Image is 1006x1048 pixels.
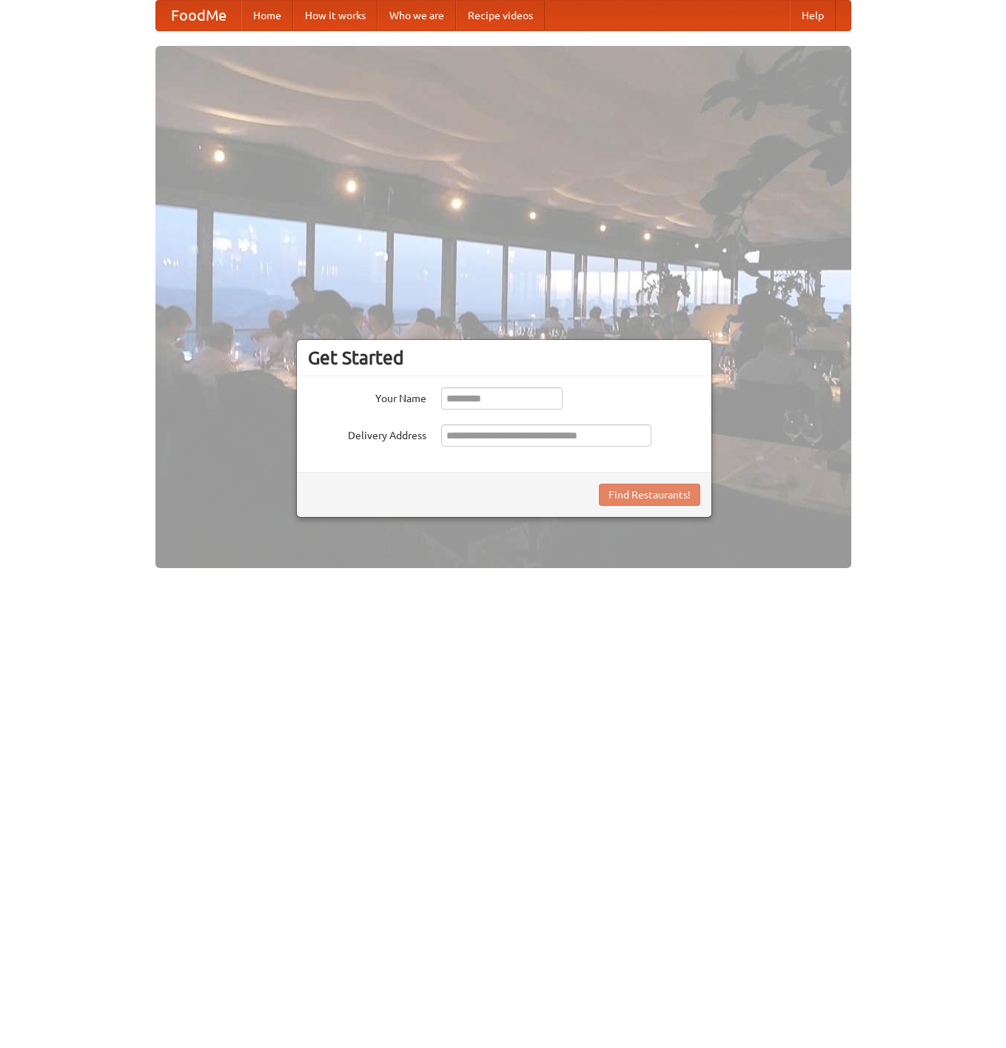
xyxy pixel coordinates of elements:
[599,484,700,506] button: Find Restaurants!
[293,1,378,30] a: How it works
[790,1,836,30] a: Help
[456,1,545,30] a: Recipe videos
[308,387,426,406] label: Your Name
[241,1,293,30] a: Home
[308,424,426,443] label: Delivery Address
[308,347,700,369] h3: Get Started
[378,1,456,30] a: Who we are
[156,1,241,30] a: FoodMe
